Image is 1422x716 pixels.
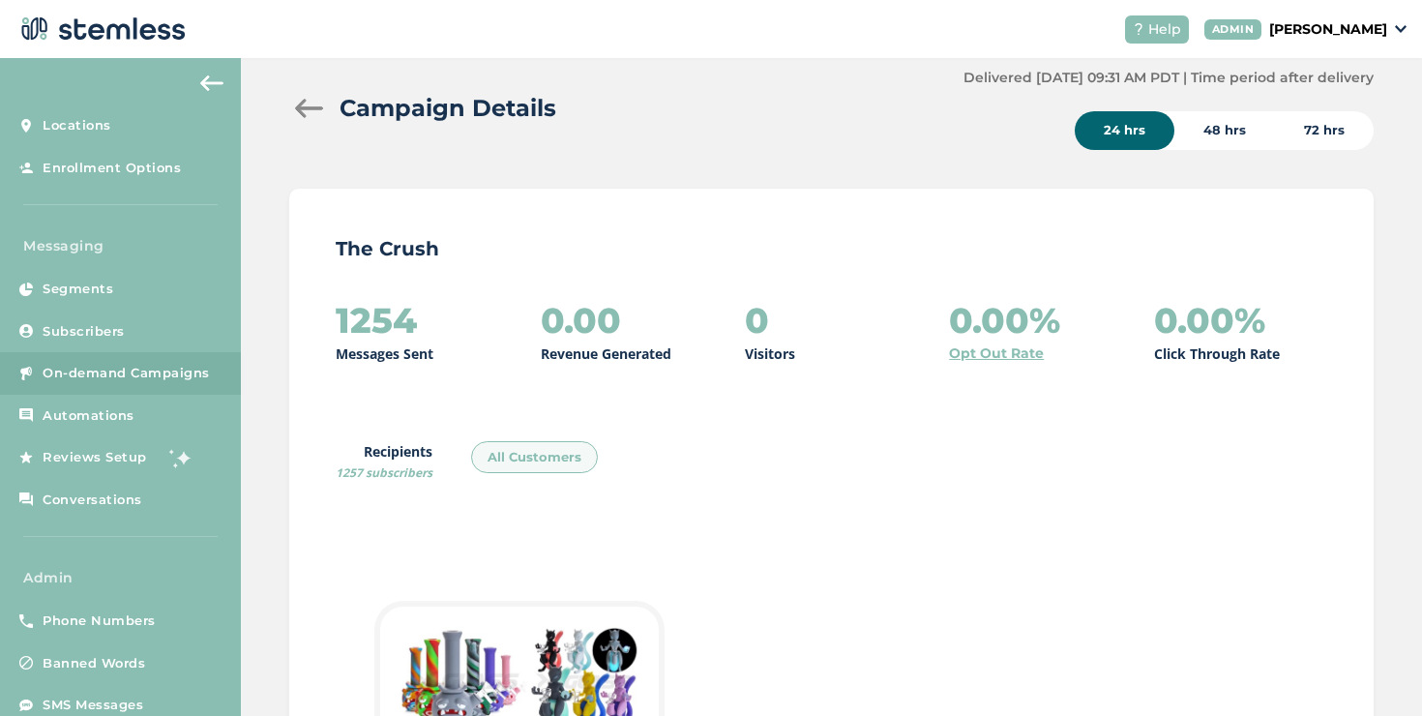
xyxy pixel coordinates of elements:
[200,75,223,91] img: icon-arrow-back-accent-c549486e.svg
[745,301,769,340] h2: 0
[43,116,111,135] span: Locations
[336,235,1327,262] p: The Crush
[336,301,417,340] h2: 1254
[1154,301,1265,340] h2: 0.00%
[1269,19,1387,40] p: [PERSON_NAME]
[15,10,186,48] img: logo-dark-0685b13c.svg
[541,301,621,340] h2: 0.00
[949,343,1044,364] a: Opt Out Rate
[43,280,113,299] span: Segments
[1275,111,1374,150] div: 72 hrs
[43,322,125,342] span: Subscribers
[43,654,145,673] span: Banned Words
[340,91,556,126] h2: Campaign Details
[745,343,795,364] p: Visitors
[1325,623,1422,716] iframe: Chat Widget
[1204,19,1262,40] div: ADMIN
[43,612,156,631] span: Phone Numbers
[1395,25,1407,33] img: icon_down-arrow-small-66adaf34.svg
[43,491,142,510] span: Conversations
[541,343,671,364] p: Revenue Generated
[43,159,181,178] span: Enrollment Options
[336,343,433,364] p: Messages Sent
[1133,23,1144,35] img: icon-help-white-03924b79.svg
[43,448,147,467] span: Reviews Setup
[949,301,1060,340] h2: 0.00%
[1075,111,1174,150] div: 24 hrs
[43,364,210,383] span: On-demand Campaigns
[963,68,1374,88] label: Delivered [DATE] 09:31 AM PDT | Time period after delivery
[1174,111,1275,150] div: 48 hrs
[336,464,432,481] span: 1257 subscribers
[43,696,143,715] span: SMS Messages
[1154,343,1280,364] p: Click Through Rate
[471,441,598,474] div: All Customers
[162,438,200,477] img: glitter-stars-b7820f95.gif
[1148,19,1181,40] span: Help
[43,406,134,426] span: Automations
[336,441,432,482] label: Recipients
